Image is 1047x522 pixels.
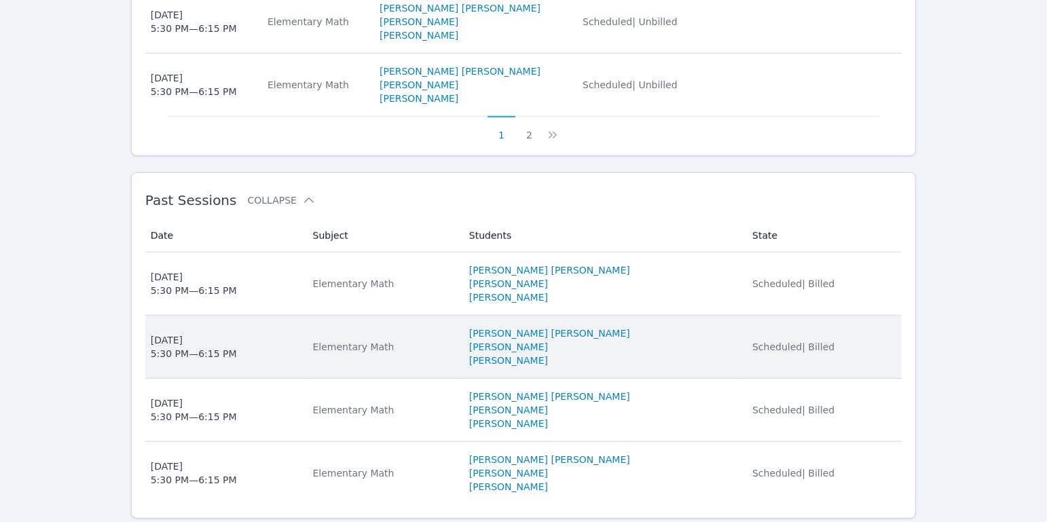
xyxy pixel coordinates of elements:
a: [PERSON_NAME] [380,29,458,42]
a: [PERSON_NAME] [380,92,458,105]
a: [PERSON_NAME] [469,403,548,417]
div: [DATE] 5:30 PM — 6:15 PM [151,460,237,487]
span: Scheduled | Unbilled [583,16,678,27]
tr: [DATE]5:30 PM—6:15 PMElementary Math[PERSON_NAME] [PERSON_NAME][PERSON_NAME][PERSON_NAME]Schedule... [145,54,902,116]
span: Scheduled | Billed [752,405,834,415]
button: 1 [488,116,515,142]
div: [DATE] 5:30 PM — 6:15 PM [151,270,237,297]
tr: [DATE]5:30 PM—6:15 PMElementary Math[PERSON_NAME] [PERSON_NAME][PERSON_NAME][PERSON_NAME]Schedule... [145,253,902,316]
a: [PERSON_NAME] [469,354,548,367]
div: [DATE] 5:30 PM — 6:15 PM [151,333,237,360]
span: Past Sessions [145,192,237,208]
div: Elementary Math [313,277,453,291]
div: [DATE] 5:30 PM — 6:15 PM [151,8,237,35]
button: Collapse [248,193,316,207]
tr: [DATE]5:30 PM—6:15 PMElementary Math[PERSON_NAME] [PERSON_NAME][PERSON_NAME][PERSON_NAME]Schedule... [145,442,902,504]
div: Elementary Math [313,340,453,354]
th: Date [145,219,305,253]
th: Subject [305,219,461,253]
span: Scheduled | Unbilled [583,79,678,90]
a: [PERSON_NAME] [469,291,548,304]
div: Elementary Math [313,403,453,417]
tr: [DATE]5:30 PM—6:15 PMElementary Math[PERSON_NAME] [PERSON_NAME][PERSON_NAME][PERSON_NAME]Schedule... [145,379,902,442]
th: State [744,219,902,253]
a: [PERSON_NAME] [380,15,458,29]
a: [PERSON_NAME] [PERSON_NAME] [380,1,540,15]
span: Scheduled | Billed [752,468,834,479]
a: [PERSON_NAME] [469,417,548,430]
a: [PERSON_NAME] [PERSON_NAME] [469,263,630,277]
a: [PERSON_NAME] [469,466,548,480]
a: [PERSON_NAME] [380,78,458,92]
a: [PERSON_NAME] [PERSON_NAME] [380,64,540,78]
a: [PERSON_NAME] [PERSON_NAME] [469,453,630,466]
button: 2 [515,116,543,142]
th: Students [461,219,744,253]
a: [PERSON_NAME] [PERSON_NAME] [469,390,630,403]
div: [DATE] 5:30 PM — 6:15 PM [151,396,237,424]
a: [PERSON_NAME] [469,340,548,354]
div: Elementary Math [313,466,453,480]
tr: [DATE]5:30 PM—6:15 PMElementary Math[PERSON_NAME] [PERSON_NAME][PERSON_NAME][PERSON_NAME]Schedule... [145,316,902,379]
a: [PERSON_NAME] [PERSON_NAME] [469,327,630,340]
div: Elementary Math [268,78,363,92]
a: [PERSON_NAME] [469,277,548,291]
span: Scheduled | Billed [752,278,834,289]
a: [PERSON_NAME] [469,480,548,493]
div: [DATE] 5:30 PM — 6:15 PM [151,71,237,98]
span: Scheduled | Billed [752,341,834,352]
div: Elementary Math [268,15,363,29]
